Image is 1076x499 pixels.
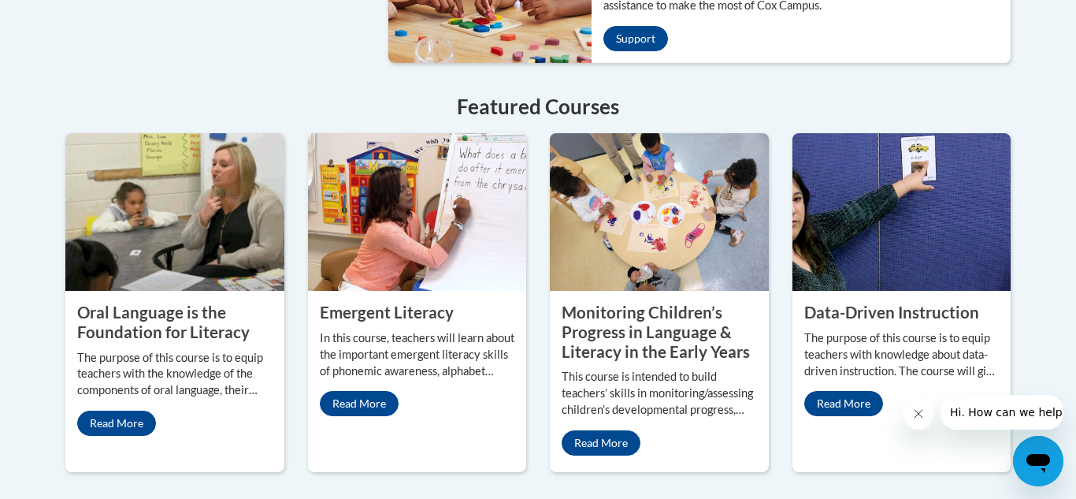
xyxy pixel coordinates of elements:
a: Support [603,26,668,51]
p: The purpose of this course is to equip teachers with the knowledge of the components of oral lang... [77,350,273,400]
property: Emergent Literacy [320,303,454,322]
img: Monitoring Children’s Progress in Language & Literacy in the Early Years [550,133,769,291]
a: Read More [320,391,399,416]
iframe: Message from company [941,395,1063,430]
img: Emergent Literacy [308,133,527,291]
span: Hi. How can we help? [9,11,128,24]
iframe: Button to launch messaging window [1013,436,1063,486]
p: This course is intended to build teachers’ skills in monitoring/assessing children’s developmenta... [562,369,757,419]
img: Data-Driven Instruction [792,133,1011,291]
p: In this course, teachers will learn about the important emergent literacy skills of phonemic awar... [320,330,515,380]
p: The purpose of this course is to equip teachers with knowledge about data-driven instruction. The... [804,330,1000,380]
h4: Featured Courses [65,91,1011,122]
property: Oral Language is the Foundation for Literacy [77,303,250,341]
property: Monitoring Children’s Progress in Language & Literacy in the Early Years [562,303,750,360]
a: Read More [804,391,883,416]
iframe: Close message [903,398,934,430]
property: Data-Driven Instruction [804,303,979,322]
a: Read More [562,430,640,456]
a: Read More [77,411,156,436]
img: Oral Language is the Foundation for Literacy [65,133,284,291]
